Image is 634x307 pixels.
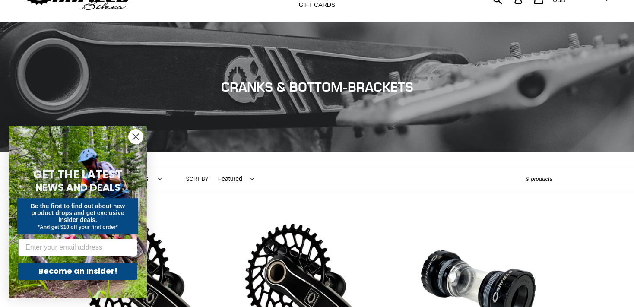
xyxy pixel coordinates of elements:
[221,79,413,95] span: CRANKS & BOTTOM-BRACKETS
[18,239,137,256] input: Enter your email address
[128,129,143,144] button: Close dialog
[526,176,552,182] span: 9 products
[33,167,122,182] span: GET THE LATEST
[31,203,125,223] span: Be the first to find out about new product drops and get exclusive insider deals.
[18,263,137,280] button: Become an Insider!
[38,224,117,230] span: *And get $10 off your first order*
[186,175,209,183] label: Sort by
[299,1,336,9] span: GIFT CARDS
[35,180,120,194] span: NEWS AND DEALS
